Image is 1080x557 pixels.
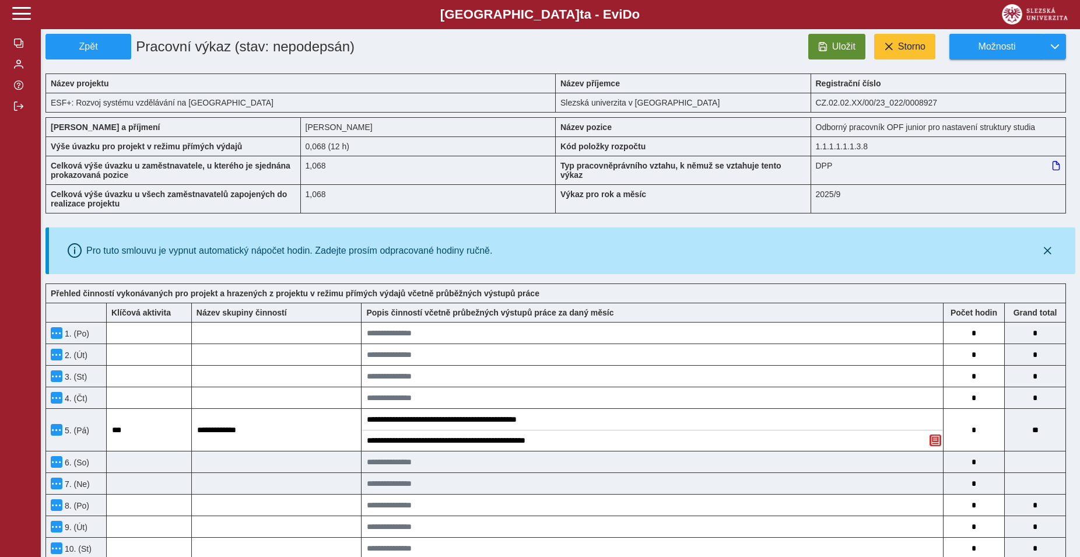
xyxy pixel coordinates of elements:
b: Výkaz pro rok a měsíc [560,190,646,199]
span: t [580,7,584,22]
div: 1,068 [301,156,556,184]
span: Zpět [51,41,126,52]
div: 1,068 [301,184,556,213]
b: Název projektu [51,79,109,88]
button: Menu [51,327,62,339]
div: Odborný pracovník OPF junior pro nastavení struktury studia [811,117,1067,136]
img: logo_web_su.png [1002,4,1068,24]
b: Počet hodin [944,308,1004,317]
b: Název skupiny činností [197,308,287,317]
button: Menu [51,456,62,468]
b: Suma za den přes všechny výkazy [1005,308,1065,317]
span: 3. (St) [62,372,87,381]
span: 9. (Út) [62,523,87,532]
b: [PERSON_NAME] a příjmení [51,122,160,132]
div: 1.1.1.1.1.1.3.8 [811,136,1067,156]
div: ESF+: Rozvoj systému vzdělávání na [GEOGRAPHIC_DATA] [45,93,556,113]
span: Možnosti [959,41,1035,52]
b: Celková výše úvazku u všech zaměstnavatelů zapojených do realizace projektu [51,190,287,208]
b: Přehled činností vykonávaných pro projekt a hrazených z projektu v režimu přímých výdajů včetně p... [51,289,539,298]
b: [GEOGRAPHIC_DATA] a - Evi [35,7,1045,22]
span: 8. (Po) [62,501,89,510]
span: o [632,7,640,22]
button: Menu [51,478,62,489]
button: Zpět [45,34,131,59]
b: Celková výše úvazku u zaměstnavatele, u kterého je sjednána prokazovaná pozice [51,161,290,180]
b: Kód položky rozpočtu [560,142,646,151]
div: DPP [811,156,1067,184]
span: 4. (Čt) [62,394,87,403]
button: Menu [51,370,62,382]
span: 2. (Út) [62,351,87,360]
b: Název pozice [560,122,612,132]
span: D [622,7,632,22]
div: 0,544 h / den. 2,72 h / týden. [301,136,556,156]
b: Popis činností včetně průbežných výstupů práce za daný měsíc [366,308,613,317]
div: Pro tuto smlouvu je vypnut automatický nápočet hodin. Zadejte prosím odpracované hodiny ručně. [86,246,492,256]
button: Menu [51,499,62,511]
span: 10. (St) [62,544,92,554]
button: Menu [51,521,62,533]
span: Uložit [832,41,855,52]
button: Menu [51,542,62,554]
span: 1. (Po) [62,329,89,338]
button: Odstranit poznámku [930,435,941,446]
button: Možnosti [949,34,1044,59]
button: Menu [51,424,62,436]
div: Slezská univerzita v [GEOGRAPHIC_DATA] [556,93,811,113]
b: Výše úvazku pro projekt v režimu přímých výdajů [51,142,242,151]
span: Storno [898,41,925,52]
div: [PERSON_NAME] [301,117,556,136]
button: Storno [874,34,935,59]
b: Název příjemce [560,79,620,88]
b: Registrační číslo [816,79,881,88]
b: Typ pracovněprávního vztahu, k němuž se vztahuje tento výkaz [560,161,781,180]
h1: Pracovní výkaz (stav: nepodepsán) [131,34,475,59]
span: 5. (Pá) [62,426,89,435]
span: 6. (So) [62,458,89,467]
button: Menu [51,349,62,360]
button: Uložit [808,34,865,59]
button: Menu [51,392,62,404]
span: 7. (Ne) [62,479,90,489]
b: Klíčová aktivita [111,308,171,317]
div: 2025/9 [811,184,1067,213]
div: CZ.02.02.XX/00/23_022/0008927 [811,93,1067,113]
